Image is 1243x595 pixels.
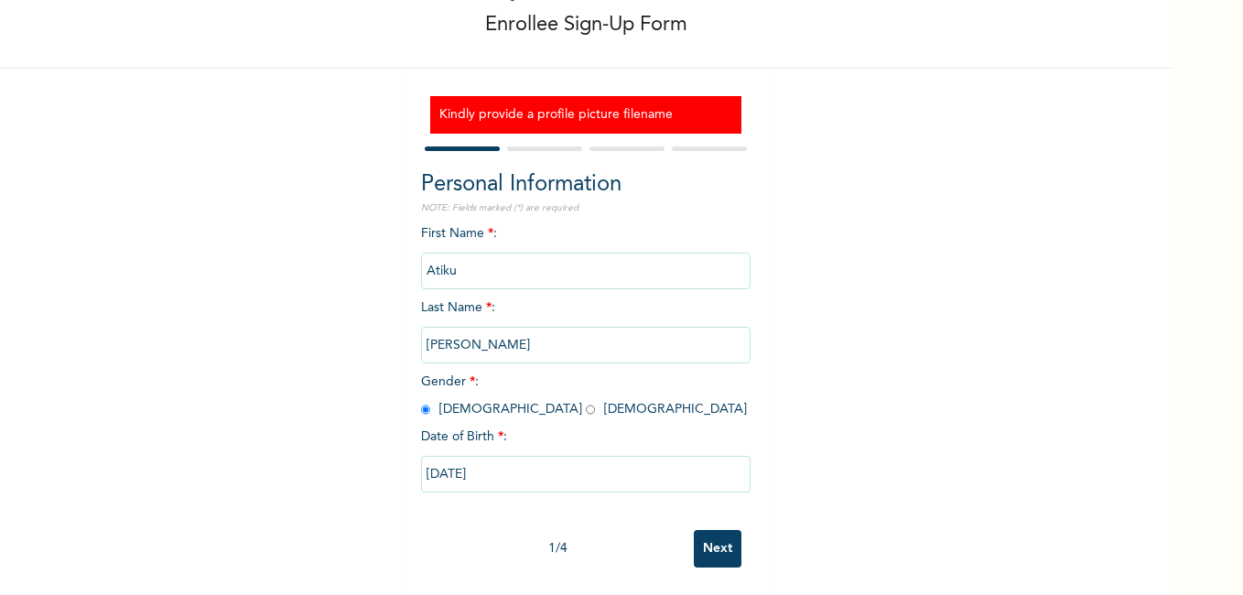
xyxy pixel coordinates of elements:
span: First Name : [421,227,751,277]
h2: Personal Information [421,168,751,201]
span: Date of Birth : [421,427,507,447]
div: 1 / 4 [421,539,694,558]
p: Enrollee Sign-Up Form [485,10,687,40]
input: DD-MM-YYYY [421,456,751,492]
input: Next [694,530,741,568]
p: NOTE: Fields marked (*) are required [421,201,751,215]
span: Gender : [DEMOGRAPHIC_DATA] [DEMOGRAPHIC_DATA] [421,375,747,416]
h3: Kindly provide a profile picture filename [439,105,732,124]
input: Enter your last name [421,327,751,363]
input: Enter your first name [421,253,751,289]
span: Last Name : [421,301,751,352]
